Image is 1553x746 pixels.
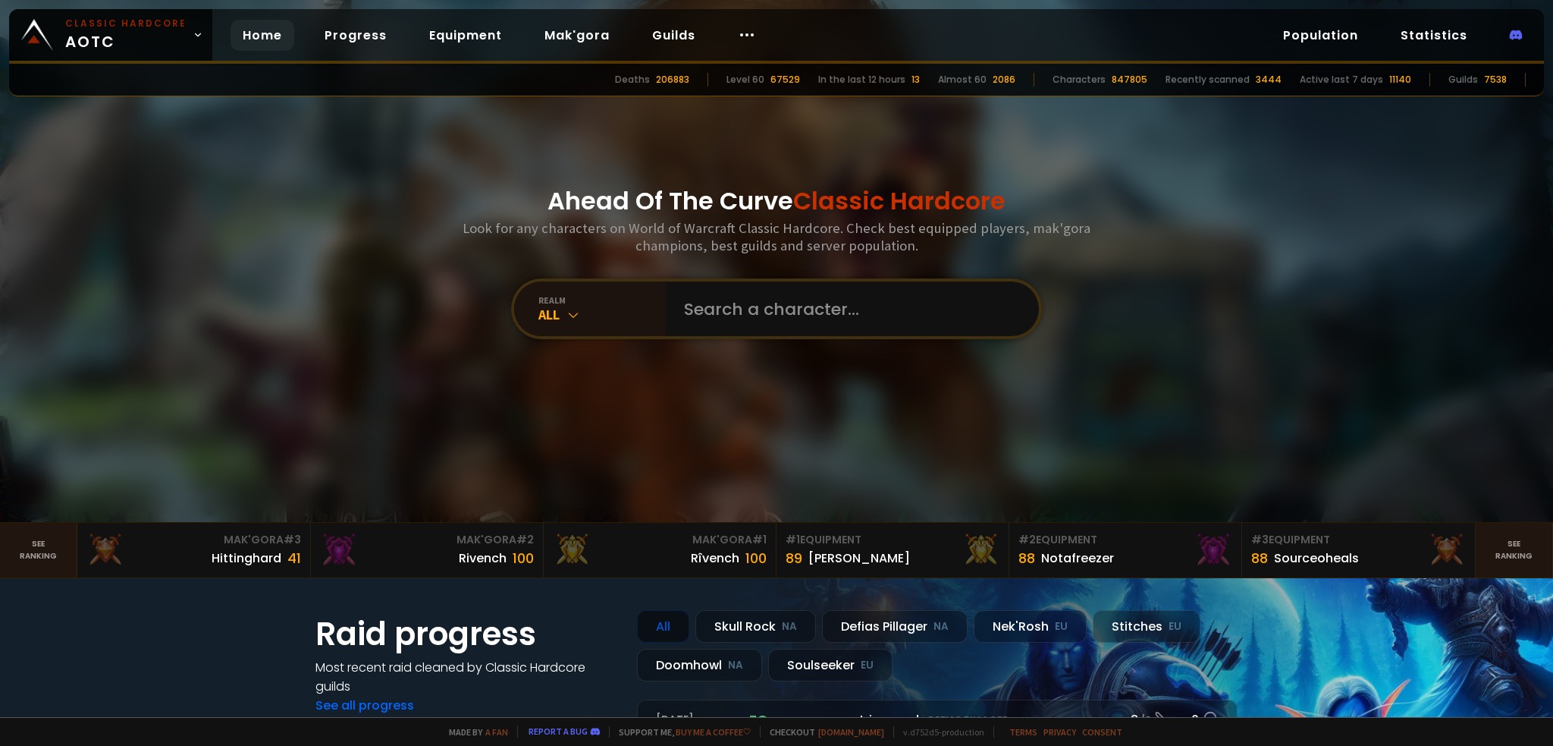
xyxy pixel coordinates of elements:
span: Checkout [760,726,884,738]
div: 3444 [1256,73,1282,87]
div: Recently scanned [1166,73,1250,87]
div: 206883 [656,73,689,87]
div: All [538,306,666,323]
small: Classic Hardcore [65,17,187,30]
div: realm [538,294,666,306]
a: #1Equipment89[PERSON_NAME] [776,523,1009,578]
small: NA [933,619,949,634]
a: Seeranking [1476,523,1553,578]
a: Statistics [1388,20,1479,51]
div: 11140 [1389,73,1411,87]
div: 100 [513,548,534,568]
div: 7538 [1484,73,1507,87]
span: # 3 [284,532,301,547]
div: Rîvench [691,549,739,568]
a: #3Equipment88Sourceoheals [1242,523,1475,578]
h1: Ahead Of The Curve [547,183,1006,219]
span: Classic Hardcore [793,184,1006,218]
div: Level 60 [726,73,764,87]
div: 847805 [1112,73,1147,87]
span: Made by [440,726,508,738]
a: #2Equipment88Notafreezer [1009,523,1242,578]
div: Defias Pillager [822,610,968,643]
a: Population [1271,20,1370,51]
div: Equipment [1018,532,1232,548]
div: 100 [745,548,767,568]
small: EU [861,658,874,673]
div: 41 [287,548,301,568]
span: # 2 [1018,532,1036,547]
div: Nek'Rosh [974,610,1087,643]
a: a fan [485,726,508,738]
div: Active last 7 days [1300,73,1383,87]
div: 13 [911,73,920,87]
div: Equipment [1251,532,1465,548]
div: Soulseeker [768,649,893,681]
div: 88 [1251,548,1268,568]
div: Hittinghard [212,549,281,568]
a: [DOMAIN_NAME] [818,726,884,738]
div: All [637,610,689,643]
a: Progress [312,20,399,51]
span: Support me, [609,726,751,738]
span: AOTC [65,17,187,53]
input: Search a character... [675,282,1021,336]
span: # 2 [516,532,534,547]
div: Mak'Gora [86,532,300,548]
div: Equipment [786,532,999,548]
h4: Most recent raid cleaned by Classic Hardcore guilds [315,658,619,696]
div: In the last 12 hours [818,73,905,87]
h1: Raid progress [315,610,619,658]
small: NA [728,658,743,673]
div: 2086 [993,73,1015,87]
small: EU [1169,619,1181,634]
small: EU [1055,619,1068,634]
a: Consent [1082,726,1122,738]
div: Mak'Gora [553,532,767,548]
a: Guilds [640,20,707,51]
div: Skull Rock [695,610,816,643]
div: Deaths [615,73,650,87]
a: Mak'gora [532,20,622,51]
a: See all progress [315,697,414,714]
a: Terms [1009,726,1037,738]
span: v. d752d5 - production [893,726,984,738]
div: [PERSON_NAME] [808,549,910,568]
a: Report a bug [529,726,588,737]
span: # 1 [786,532,800,547]
div: Sourceoheals [1274,549,1359,568]
a: Mak'Gora#3Hittinghard41 [77,523,310,578]
div: Almost 60 [938,73,987,87]
div: 67529 [770,73,800,87]
a: Equipment [417,20,514,51]
a: Mak'Gora#2Rivench100 [311,523,544,578]
div: Stitches [1093,610,1200,643]
div: Guilds [1448,73,1478,87]
div: Rivench [459,549,507,568]
div: 88 [1018,548,1035,568]
span: # 3 [1251,532,1269,547]
div: Doomhowl [637,649,762,681]
a: Mak'Gora#1Rîvench100 [544,523,776,578]
small: NA [782,619,797,634]
div: Mak'Gora [320,532,534,548]
a: [DATE]zgpetri on godDefias Pillager8 /90 [637,700,1238,740]
div: Characters [1053,73,1106,87]
div: 89 [786,548,802,568]
a: Classic HardcoreAOTC [9,9,212,61]
a: Home [231,20,294,51]
div: Notafreezer [1041,549,1114,568]
a: Buy me a coffee [676,726,751,738]
h3: Look for any characters on World of Warcraft Classic Hardcore. Check best equipped players, mak'g... [456,219,1097,254]
a: Privacy [1043,726,1076,738]
span: # 1 [752,532,767,547]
